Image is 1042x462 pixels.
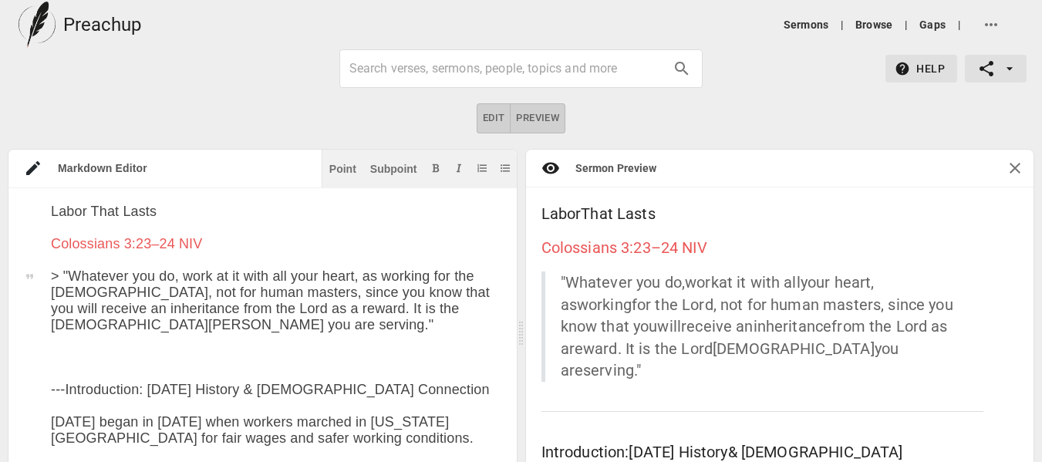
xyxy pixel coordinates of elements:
[526,203,1034,231] div: That Lasts
[898,59,945,79] span: Help
[370,164,417,174] div: Subpoint
[899,17,913,32] li: |
[329,164,356,174] div: Point
[511,103,565,133] button: Preview
[560,160,657,176] div: Sermon Preview
[451,160,467,176] button: Add italic text
[885,55,957,83] button: Help
[784,17,828,32] a: Sermons
[835,17,849,32] li: |
[801,273,872,292] span: your heart
[754,317,832,336] span: inheritance
[577,295,632,314] span: working
[541,204,582,223] span: Labor
[685,273,719,292] span: work
[657,317,681,336] span: will
[583,361,634,379] span: serving
[516,110,559,127] span: Preview
[42,160,322,176] div: Markdown Editor
[19,2,56,48] img: preachup-logo.png
[952,17,966,32] li: |
[665,52,699,86] button: search
[477,103,565,133] div: text alignment
[497,160,513,176] button: Add unordered list
[326,160,359,176] button: Insert point
[349,56,666,81] input: Search sermons
[428,160,443,176] button: Add bold text
[569,339,618,358] span: reward
[483,110,505,127] span: Edit
[477,103,511,133] button: Edit
[629,443,674,461] span: [DATE]
[63,12,141,37] h5: Preachup
[367,160,420,176] button: Subpoint
[561,271,969,382] p: "Whatever you do, at it with all , as for the Lord, not for human masters, since you know that yo...
[541,238,707,257] span: Colossians 3:23–24 NIV
[679,443,728,461] span: History
[855,17,892,32] a: Browse
[474,160,490,176] button: Add ordered list
[713,339,875,358] span: [DEMOGRAPHIC_DATA]
[919,17,946,32] a: Gaps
